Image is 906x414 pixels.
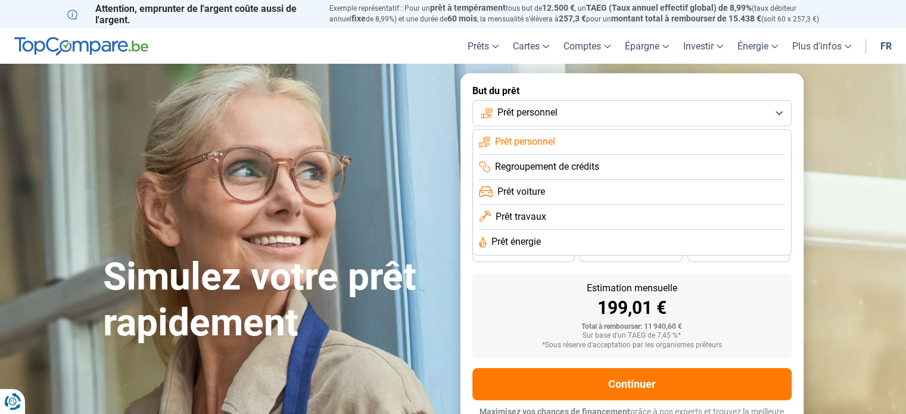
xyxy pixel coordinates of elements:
[103,254,446,346] h1: Simulez votre prêt rapidement
[482,332,782,340] div: Sur base d'un TAEG de 7,45 %*
[351,14,366,23] span: fixe
[730,29,785,64] a: Énergie
[497,185,545,198] span: Prêt voiture
[430,3,506,13] span: prêt à tempérament
[785,29,858,64] a: Plus d'infos
[873,29,899,64] a: fr
[506,29,556,64] a: Cartes
[495,160,599,173] span: Regroupement de crédits
[14,37,148,56] img: TopCompare
[329,3,839,24] p: Exemple représentatif : Pour un tous but de , un (taux débiteur annuel de 8,99%) et une durée de ...
[495,135,555,148] span: Prêt personnel
[482,299,782,317] div: 199,01 €
[542,3,575,13] span: 12.500 €
[482,284,782,293] div: Estimation mensuelle
[611,14,761,23] span: montant total à rembourser de 15.438 €
[447,14,477,23] span: 60 mois
[496,210,546,223] span: Prêt travaux
[618,29,676,64] a: Épargne
[472,85,792,97] label: But du prêt
[482,323,782,331] div: Total à rembourser: 11 940,60 €
[510,250,537,257] span: 36 mois
[491,235,541,248] span: Prêt énergie
[586,3,752,13] span: TAEG (Taux annuel effectif global) de 8,99%
[559,14,586,23] span: 257,3 €
[482,341,782,350] div: *Sous réserve d'acceptation par les organismes prêteurs
[460,29,506,64] a: Prêts
[618,250,644,257] span: 30 mois
[497,106,558,119] span: Prêt personnel
[726,250,752,257] span: 24 mois
[472,368,792,400] button: Continuer
[67,3,315,26] p: Attention, emprunter de l'argent coûte aussi de l'argent.
[556,29,618,64] a: Comptes
[676,29,730,64] a: Investir
[472,100,792,126] button: Prêt personnel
